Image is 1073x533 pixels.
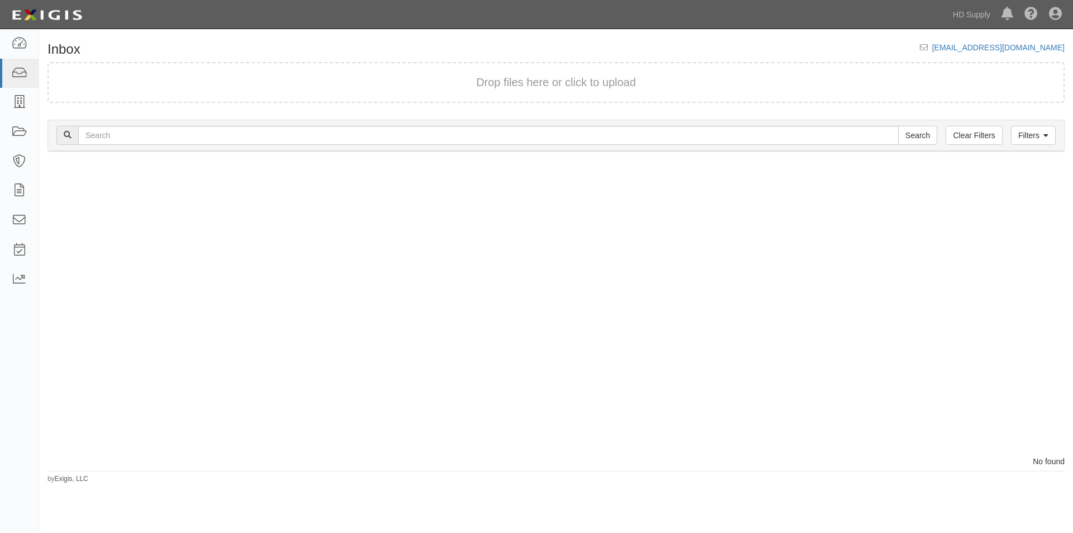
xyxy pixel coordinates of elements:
h1: Inbox [48,42,80,56]
i: Help Center - Complianz [1024,8,1038,21]
div: No found [39,456,1073,467]
button: Drop files here or click to upload [476,74,636,91]
input: Search [898,126,937,145]
small: by [48,474,88,484]
a: [EMAIL_ADDRESS][DOMAIN_NAME] [932,43,1065,52]
a: HD Supply [947,3,996,26]
a: Filters [1011,126,1056,145]
img: logo-5460c22ac91f19d4615b14bd174203de0afe785f0fc80cf4dbbc73dc1793850b.png [8,5,86,25]
a: Clear Filters [946,126,1002,145]
input: Search [78,126,899,145]
a: Exigis, LLC [55,475,88,483]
